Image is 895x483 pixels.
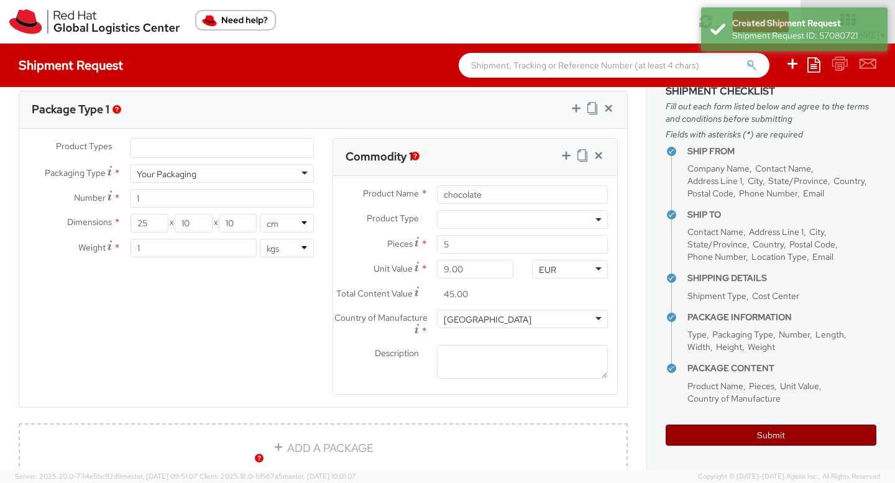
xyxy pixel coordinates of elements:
[137,168,196,180] div: Your Packaging
[687,147,876,156] h4: Ship From
[131,214,168,232] input: Length
[19,58,123,72] h4: Shipment Request
[666,425,876,446] button: Submit
[687,175,742,186] span: Address Line 1
[175,214,213,232] input: Width
[755,163,811,174] span: Contact Name
[687,329,707,340] span: Type
[812,251,833,262] span: Email
[687,251,746,262] span: Phone Number
[687,163,750,174] span: Company Name
[780,380,819,392] span: Unit Value
[833,175,865,186] span: Country
[200,472,356,481] span: Client: 2025.18.0-fd567a5
[444,313,531,326] div: [GEOGRAPHIC_DATA]
[687,341,710,352] span: Width
[687,313,876,322] h4: Package Information
[666,86,876,97] h3: Shipment Checklist
[459,53,769,78] input: Shipment, Tracking or Reference Number (at least 4 chars)
[15,472,198,481] span: Server: 2025.20.0-734e5bc92d9
[346,150,413,163] h3: Commodity 1
[195,10,276,30] button: Need help?
[687,226,743,237] span: Contact Name
[809,226,824,237] span: City
[753,239,784,250] span: Country
[712,329,773,340] span: Packaging Type
[687,364,876,373] h4: Package Content
[367,213,419,224] span: Product Type
[666,100,876,125] span: Fill out each form listed below and agree to the terms and conditions before submitting
[768,175,828,186] span: State/Province
[74,192,106,203] span: Number
[213,214,219,232] span: X
[539,264,556,276] div: EUR
[751,251,807,262] span: Location Type
[732,29,878,42] div: Shipment Request ID: 57080721
[387,238,413,249] span: Pieces
[363,188,419,199] span: Product Name
[687,274,876,283] h4: Shipping Details
[219,214,257,232] input: Height
[283,472,356,481] span: master, [DATE] 10:01:07
[67,216,112,228] span: Dimensions
[78,242,106,253] span: Weight
[687,393,781,404] span: Country of Manufacture
[687,239,747,250] span: State/Province
[32,103,109,116] h3: Package Type 1
[732,17,878,29] div: Created Shipment Request
[375,347,419,359] span: Description
[752,290,799,301] span: Cost Center
[687,290,746,301] span: Shipment Type
[749,380,774,392] span: Pieces
[698,472,880,482] span: Copyright © [DATE]-[DATE] Agistix Inc., All Rights Reserved
[687,380,743,392] span: Product Name
[122,472,198,481] span: master, [DATE] 09:51:07
[749,226,804,237] span: Address Line 1
[716,341,742,352] span: Height
[374,263,413,274] span: Unit Value
[56,140,112,152] span: Product Types
[748,175,763,186] span: City
[45,167,106,178] span: Packaging Type
[789,239,835,250] span: Postal Code
[9,9,180,34] img: rh-logistics-00dfa346123c4ec078e1.svg
[748,341,775,352] span: Weight
[334,312,428,323] span: Country of Manufacture
[803,188,824,199] span: Email
[336,288,413,299] span: Total Content Value
[666,128,876,140] span: Fields with asterisks (*) are required
[19,423,628,473] a: ADD A PACKAGE
[687,210,876,219] h4: Ship To
[168,214,175,232] span: X
[815,329,844,340] span: Length
[739,188,797,199] span: Phone Number
[779,329,810,340] span: Number
[687,188,733,199] span: Postal Code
